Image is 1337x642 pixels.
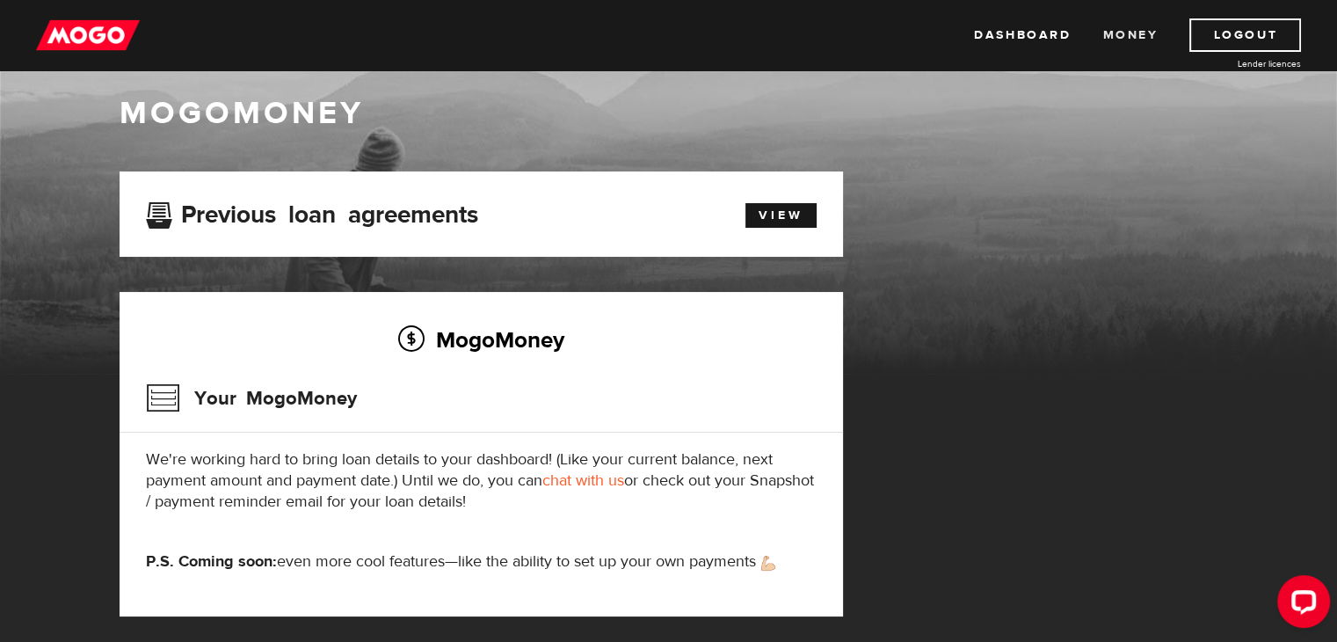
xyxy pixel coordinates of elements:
a: Dashboard [974,18,1071,52]
p: We're working hard to bring loan details to your dashboard! (Like your current balance, next paym... [146,449,817,513]
img: mogo_logo-11ee424be714fa7cbb0f0f49df9e16ec.png [36,18,140,52]
h1: MogoMoney [120,95,1218,132]
a: Logout [1189,18,1301,52]
h2: MogoMoney [146,321,817,358]
a: View [745,203,817,228]
h3: Previous loan agreements [146,201,478,223]
a: Money [1102,18,1158,52]
p: even more cool features—like the ability to set up your own payments [146,551,817,573]
h3: Your MogoMoney [146,376,357,421]
img: strong arm emoji [761,556,775,571]
strong: P.S. Coming soon: [146,551,277,572]
a: chat with us [542,471,624,491]
iframe: LiveChat chat widget [1263,568,1337,642]
a: Lender licences [1169,57,1301,70]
